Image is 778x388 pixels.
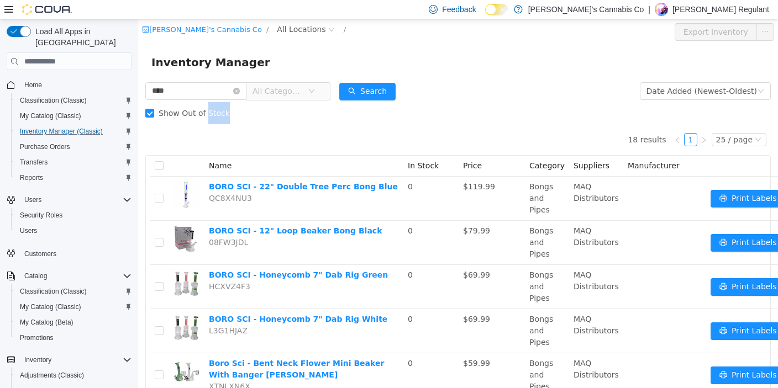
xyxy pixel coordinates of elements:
li: Next Page [559,114,572,127]
span: Promotions [15,331,132,344]
button: Inventory Manager (Classic) [11,124,136,139]
span: Users [20,193,132,206]
button: icon: printerPrint Labels [572,259,648,277]
span: Inventory Manager (Classic) [15,125,132,138]
span: Reports [15,171,132,184]
button: Catalog [2,268,136,284]
button: icon: printerPrint Labels [572,303,648,321]
span: My Catalog (Classic) [15,109,132,123]
button: Users [2,192,136,208]
a: My Catalog (Beta) [15,316,78,329]
span: $69.99 [325,295,352,304]
a: Reports [15,171,48,184]
span: Inventory [20,353,132,366]
span: Transfers [15,156,132,169]
span: All Categories [114,66,165,77]
span: Category [391,142,427,151]
span: 0 [270,207,275,216]
td: Bongs and Pipes [387,246,431,290]
td: Bongs and Pipes [387,334,431,378]
button: Export Inventory [537,4,619,22]
i: icon: right [563,118,569,124]
a: Classification (Classic) [15,285,91,298]
span: In Stock [270,142,301,151]
span: 08FW3JDL [71,219,110,227]
i: icon: shop [4,7,11,14]
button: icon: ellipsis [618,4,636,22]
span: Classification (Classic) [20,287,87,296]
button: Reports [11,170,136,185]
button: Security Roles [11,208,136,223]
span: MAQ Distributors [435,339,481,360]
span: All Locations [139,4,187,16]
span: Adjustments (Classic) [15,369,132,382]
button: icon: searchSearch [201,63,257,81]
button: Classification (Classic) [11,284,136,299]
span: Purchase Orders [20,142,70,151]
span: Load All Apps in [GEOGRAPHIC_DATA] [31,26,132,48]
a: Transfers [15,156,52,169]
input: Dark Mode [485,4,508,15]
span: $69.99 [325,251,352,260]
a: Promotions [15,331,58,344]
span: Security Roles [20,211,62,220]
button: My Catalog (Classic) [11,299,136,315]
a: BORO SCI - 22" Double Tree Perc Bong Blue [71,163,260,172]
i: icon: left [536,118,543,124]
button: icon: printerPrint Labels [572,215,648,232]
span: Users [15,224,132,237]
span: Catalog [20,269,132,283]
span: Classification (Classic) [20,96,87,105]
div: Haley Regulant [655,3,668,16]
span: XTNLXN6X [71,363,112,371]
span: Suppliers [435,142,471,151]
img: BORO SCI - Honeycomb 7" Dab Rig Green hero shot [34,250,62,278]
span: $59.99 [325,339,352,348]
span: Users [20,226,37,235]
span: Manufacturer [490,142,542,151]
a: Classification (Classic) [15,94,91,107]
span: Reports [20,173,43,182]
span: 0 [270,295,275,304]
a: BORO SCI - 12" Loop Beaker Bong Black [71,207,244,216]
a: My Catalog (Classic) [15,300,86,313]
span: Show Out of Stock [16,89,96,98]
span: Adjustments (Classic) [20,371,84,380]
span: Inventory Manager [13,34,139,52]
li: Previous Page [533,114,546,127]
div: 25 / page [578,114,614,126]
span: QC8X4NU3 [71,174,114,183]
span: Home [20,78,132,92]
button: icon: printerPrint Labels [572,347,648,365]
span: My Catalog (Classic) [15,300,132,313]
li: 1 [546,114,559,127]
span: / [206,6,208,14]
button: Home [2,77,136,93]
span: Catalog [24,272,47,280]
span: Security Roles [15,209,132,222]
button: icon: printerPrint Labels [572,171,648,188]
p: | [648,3,650,16]
button: Catalog [20,269,51,283]
img: BORO SCI - 22" Double Tree Perc Bong Blue hero shot [34,162,62,189]
span: MAQ Distributors [435,207,481,227]
i: icon: close-circle [95,68,102,75]
span: Transfers [20,158,48,167]
a: BORO SCI - Honeycomb 7" Dab Rig White [71,295,249,304]
img: BORO SCI - Honeycomb 7" Dab Rig White hero shot [34,294,62,322]
button: Classification (Classic) [11,93,136,108]
td: Bongs and Pipes [387,290,431,334]
span: My Catalog (Classic) [20,302,81,311]
span: $119.99 [325,163,357,172]
span: Promotions [20,333,54,342]
button: Inventory [20,353,56,366]
span: My Catalog (Beta) [20,318,73,327]
li: 18 results [490,114,528,127]
span: MAQ Distributors [435,295,481,316]
a: Boro Sci - Bent Neck Flower Mini Beaker With Banger [PERSON_NAME] [71,339,246,360]
a: 1 [546,114,559,126]
button: My Catalog (Beta) [11,315,136,330]
span: Home [24,81,42,89]
button: Users [11,223,136,238]
a: icon: shop[PERSON_NAME]'s Cannabis Co [4,6,124,14]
